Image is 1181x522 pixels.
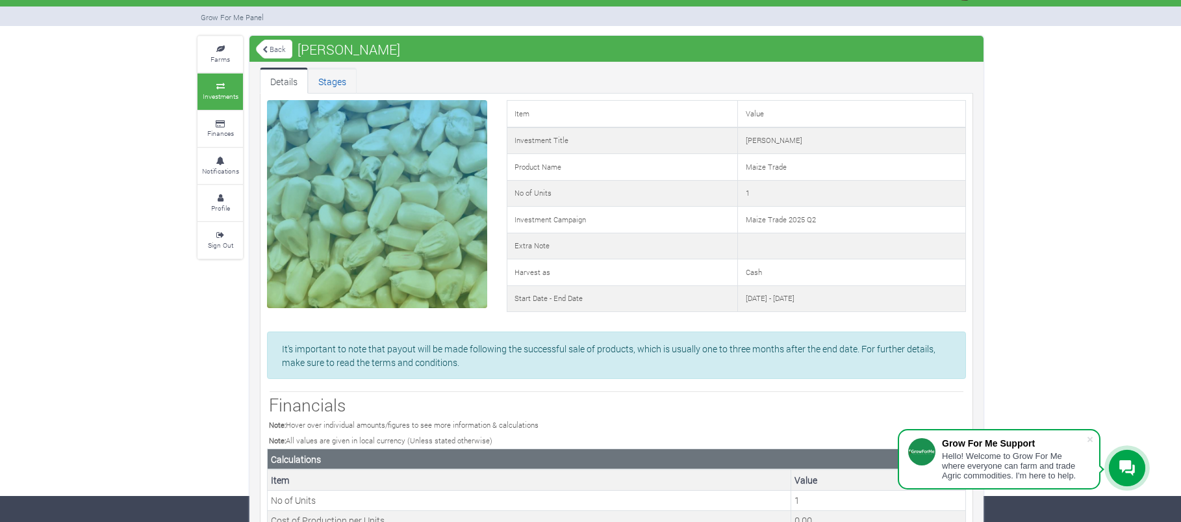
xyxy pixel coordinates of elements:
[738,259,966,286] td: Cash
[207,129,234,138] small: Finances
[738,180,966,207] td: 1
[738,154,966,181] td: Maize Trade
[507,233,738,259] td: Extra Note
[201,12,264,22] small: Grow For Me Panel
[260,68,308,94] a: Details
[269,395,964,415] h3: Financials
[507,101,738,127] td: Item
[507,259,738,286] td: Harvest as
[269,420,539,430] small: Hover over individual amounts/figures to see more information & calculations
[507,207,738,233] td: Investment Campaign
[507,180,738,207] td: No of Units
[738,101,966,127] td: Value
[208,241,233,250] small: Sign Out
[197,111,243,147] a: Finances
[294,36,403,62] span: [PERSON_NAME]
[738,127,966,154] td: [PERSON_NAME]
[210,55,230,64] small: Farms
[269,436,286,445] b: Note:
[197,73,243,109] a: Investments
[197,36,243,72] a: Farms
[942,451,1086,480] div: Hello! Welcome to Grow For Me where everyone can farm and trade Agric commodities. I'm here to help.
[794,474,817,486] b: Value
[507,154,738,181] td: Product Name
[738,285,966,312] td: [DATE] - [DATE]
[256,38,292,60] a: Back
[269,436,492,445] small: All values are given in local currency (Unless stated otherwise)
[942,438,1086,449] div: Grow For Me Support
[203,92,238,101] small: Investments
[269,420,286,430] b: Note:
[507,285,738,312] td: Start Date - End Date
[211,203,230,213] small: Profile
[268,490,791,510] td: No of Units
[308,68,357,94] a: Stages
[197,148,243,184] a: Notifications
[271,474,290,486] b: Item
[282,342,951,369] p: It's important to note that payout will be made following the successful sale of products, which ...
[197,222,243,258] a: Sign Out
[268,449,966,470] th: Calculations
[202,166,239,176] small: Notifications
[738,207,966,233] td: Maize Trade 2025 Q2
[791,490,966,510] td: This is the number of Units
[507,127,738,154] td: Investment Title
[197,185,243,221] a: Profile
